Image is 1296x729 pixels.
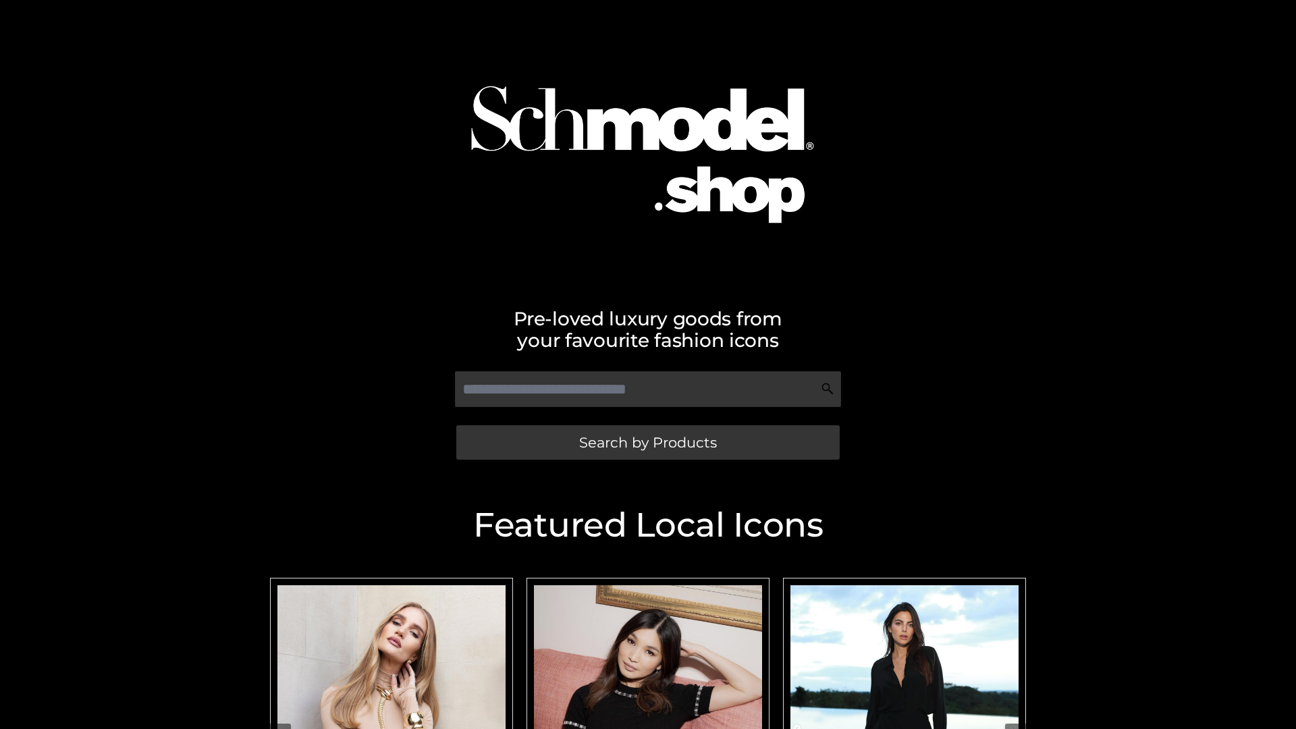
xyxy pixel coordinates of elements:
img: Search Icon [821,382,834,396]
h2: Pre-loved luxury goods from your favourite fashion icons [263,308,1033,351]
span: Search by Products [579,435,717,450]
h2: Featured Local Icons​ [263,508,1033,542]
a: Search by Products [456,425,840,460]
